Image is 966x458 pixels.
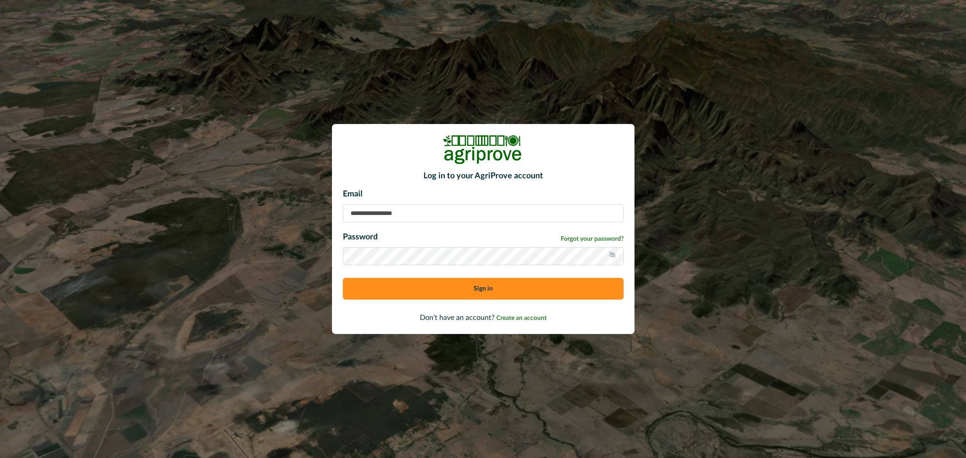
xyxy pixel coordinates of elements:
button: Sign in [343,278,624,300]
span: Create an account [496,315,547,321]
p: Email [343,188,624,200]
img: Logo Image [442,135,524,164]
p: Don’t have an account? [343,312,624,323]
a: Create an account [496,314,547,321]
h2: Log in to your AgriProve account [343,172,624,181]
a: Forgot your password? [561,234,624,244]
p: Password [343,231,378,243]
